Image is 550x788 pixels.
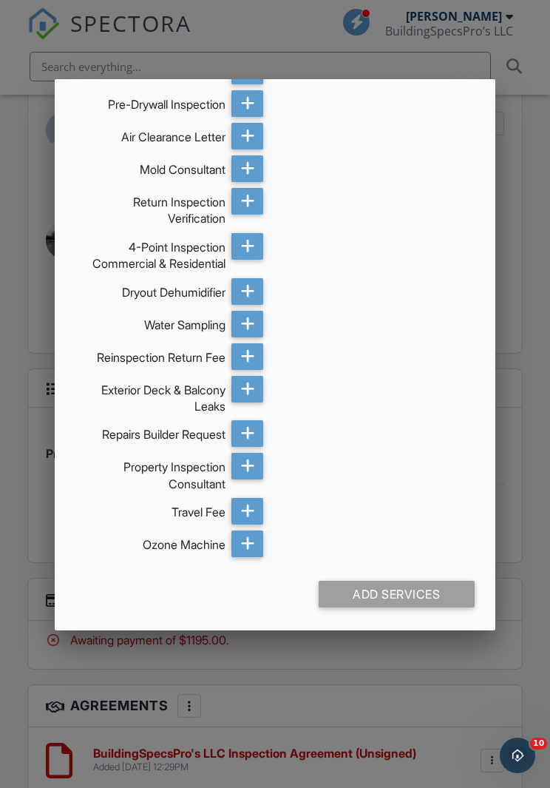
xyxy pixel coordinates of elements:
div: Add Services [319,581,475,607]
div: Water Sampling [75,311,225,333]
div: Pre-Drywall Inspection [75,90,225,112]
iframe: Intercom live chat [500,738,535,773]
div: Air Clearance Letter [75,123,225,145]
div: Reinspection Return Fee [75,343,225,366]
div: 4-Point Inspection Commercial & Residential [75,233,225,272]
div: Travel Fee [75,498,225,520]
div: Exterior Deck & Balcony Leaks [75,376,225,415]
div: Dryout Dehumidifier [75,278,225,300]
div: Ozone Machine [75,531,225,553]
div: Repairs Builder Request [75,420,225,442]
div: Mold Consultant [75,155,225,178]
div: Return Inspection Verification [75,188,225,227]
span: 10 [530,738,547,750]
div: Property Inspection Consultant [75,453,225,492]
